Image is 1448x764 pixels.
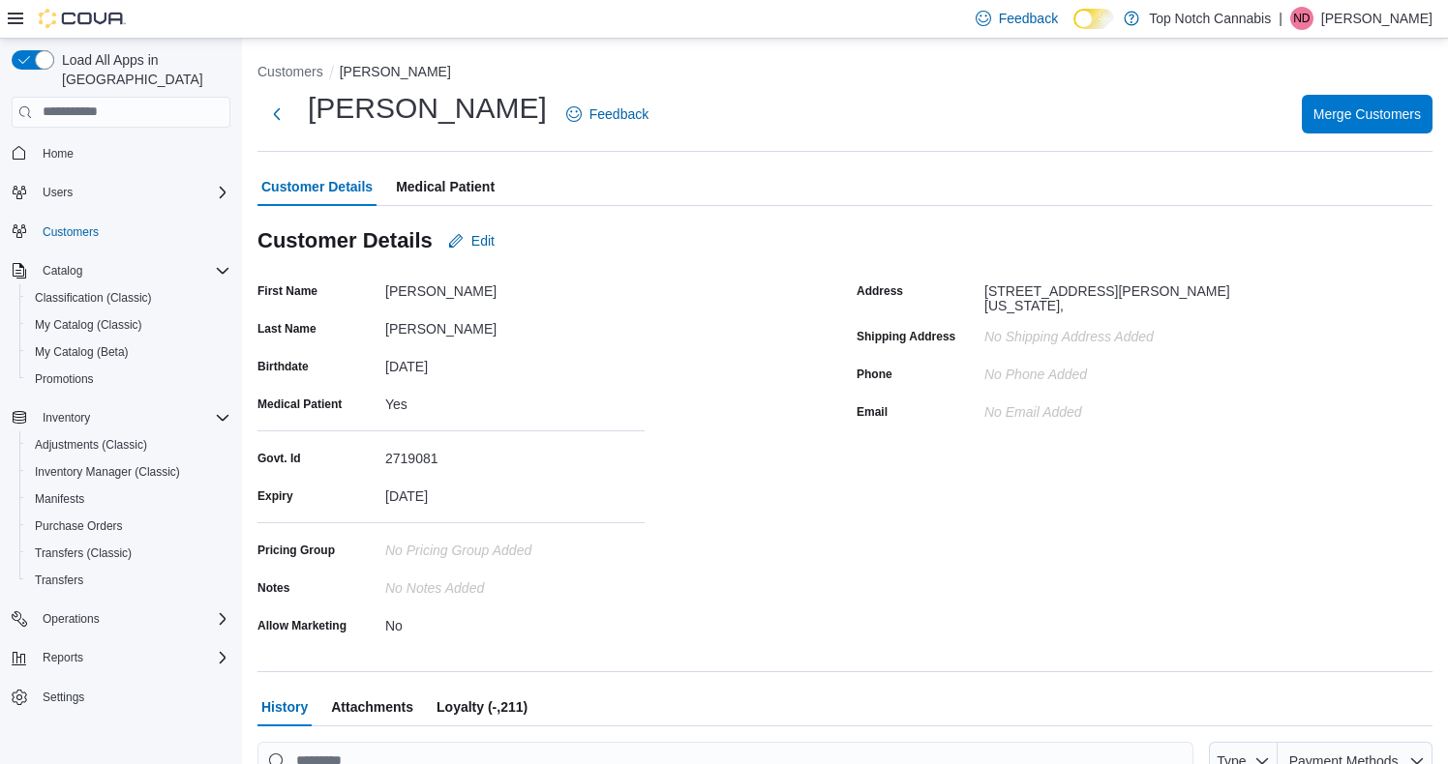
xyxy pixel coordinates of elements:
[27,487,92,511] a: Manifests
[257,321,317,337] label: Last Name
[257,580,289,596] label: Notes
[27,569,230,592] span: Transfers
[35,607,230,631] span: Operations
[35,220,106,244] a: Customers
[1321,7,1433,30] p: [PERSON_NAME]
[35,607,107,631] button: Operations
[857,329,955,344] label: Shipping Address
[385,481,645,504] div: [DATE]
[4,404,238,431] button: Inventory
[27,286,230,309] span: Classification (Classic)
[27,460,230,484] span: Inventory Manager (Classic)
[308,89,547,128] h1: [PERSON_NAME]
[43,185,73,200] span: Users
[999,9,1058,28] span: Feedback
[27,340,136,364] a: My Catalog (Beta)
[257,283,317,299] label: First Name
[257,62,1433,85] nav: An example of EuiBreadcrumbs
[35,259,230,282] span: Catalog
[19,338,238,366] button: My Catalog (Beta)
[35,220,230,244] span: Customers
[385,610,645,633] div: No
[1073,29,1074,30] span: Dark Mode
[27,433,155,456] a: Adjustments (Classic)
[27,313,230,337] span: My Catalog (Classic)
[35,464,180,480] span: Inventory Manager (Classic)
[257,95,296,133] button: Next
[27,460,188,484] a: Inventory Manager (Classic)
[27,340,230,364] span: My Catalog (Beta)
[257,64,323,79] button: Customers
[35,142,81,165] a: Home
[27,514,230,538] span: Purchase Orders
[43,690,84,705] span: Settings
[1302,95,1433,133] button: Merge Customers
[27,514,131,538] a: Purchase Orders
[857,283,903,299] label: Address
[1313,104,1421,124] span: Merge Customers
[35,344,129,360] span: My Catalog (Beta)
[27,433,230,456] span: Adjustments (Classic)
[19,431,238,458] button: Adjustments (Classic)
[257,488,293,504] label: Expiry
[385,535,645,558] div: No Pricing Group Added
[471,231,495,250] span: Edit
[43,650,83,665] span: Reports
[4,218,238,246] button: Customers
[27,367,230,391] span: Promotions
[35,141,230,165] span: Home
[43,146,74,162] span: Home
[4,644,238,671] button: Reports
[4,139,238,167] button: Home
[4,179,238,206] button: Users
[1290,7,1313,30] div: Nick Duperry
[1149,7,1271,30] p: Top Notch Cannabis
[35,573,83,588] span: Transfers
[43,611,100,627] span: Operations
[4,683,238,711] button: Settings
[857,367,892,382] label: Phone
[4,605,238,632] button: Operations
[19,567,238,594] button: Transfers
[385,443,645,466] div: 2719081
[35,518,123,534] span: Purchase Orders
[331,688,413,726] span: Attachments
[43,224,99,240] span: Customers
[35,545,132,561] span: Transfers (Classic)
[19,513,238,540] button: Purchase Orders
[1293,7,1310,30] span: ND
[35,259,90,282] button: Catalog
[385,573,645,596] div: No Notes added
[4,257,238,284] button: Catalog
[27,542,230,565] span: Transfers (Classic)
[257,397,342,412] label: Medical Patient
[43,263,82,279] span: Catalog
[857,404,888,420] label: Email
[558,95,656,133] a: Feedback
[35,406,230,429] span: Inventory
[27,542,139,565] a: Transfers (Classic)
[385,389,645,412] div: Yes
[257,359,309,374] label: Birthdate
[35,406,98,429] button: Inventory
[19,458,238,485] button: Inventory Manager (Classic)
[261,688,308,726] span: History
[261,167,373,206] span: Customer Details
[35,290,152,306] span: Classification (Classic)
[35,646,91,669] button: Reports
[385,276,645,299] div: [PERSON_NAME]
[1073,9,1114,29] input: Dark Mode
[984,321,1244,344] div: No Shipping Address added
[19,366,238,393] button: Promotions
[385,351,645,374] div: [DATE]
[437,688,528,726] span: Loyalty (-,211)
[43,410,90,426] span: Inventory
[19,311,238,338] button: My Catalog (Classic)
[984,359,1087,382] div: No Phone added
[35,181,230,204] span: Users
[27,569,91,592] a: Transfers
[35,317,142,333] span: My Catalog (Classic)
[39,9,126,28] img: Cova
[35,491,84,507] span: Manifests
[35,181,80,204] button: Users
